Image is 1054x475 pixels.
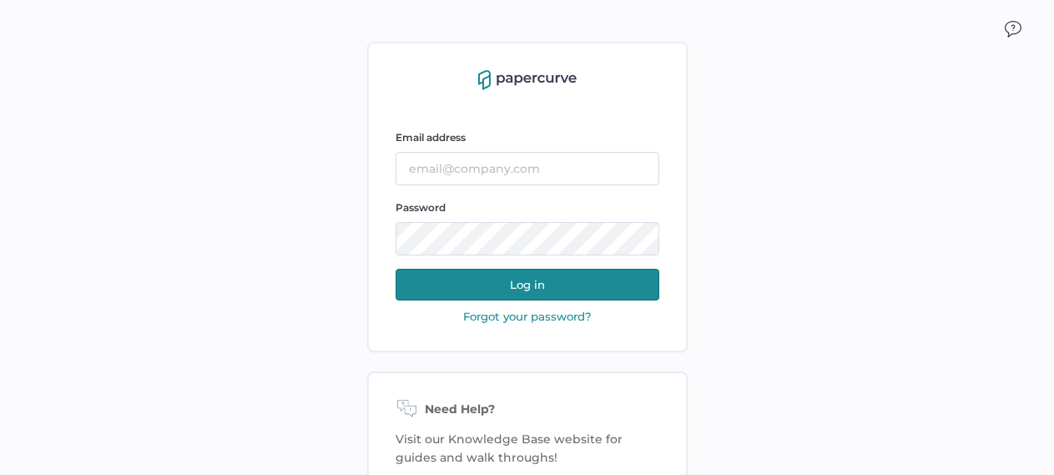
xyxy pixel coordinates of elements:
img: icon_chat.2bd11823.svg [1005,21,1021,38]
span: Password [396,201,446,214]
button: Forgot your password? [458,309,597,324]
img: need-help-icon.d526b9f7.svg [396,400,418,420]
button: Log in [396,269,659,301]
img: papercurve-logo-colour.7244d18c.svg [478,70,577,90]
input: email@company.com [396,152,659,185]
span: Email address [396,131,466,144]
div: Need Help? [396,400,659,420]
